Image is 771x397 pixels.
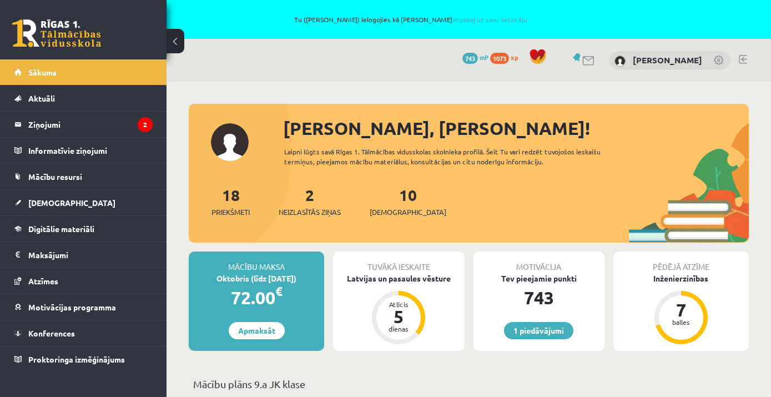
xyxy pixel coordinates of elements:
[14,268,153,294] a: Atzīmes
[490,53,523,62] a: 1073 xp
[283,115,749,142] div: [PERSON_NAME], [PERSON_NAME]!
[279,207,341,218] span: Neizlasītās ziņas
[462,53,488,62] a: 743 mP
[28,242,153,268] legend: Maksājumi
[664,319,698,325] div: balles
[14,59,153,85] a: Sākums
[28,276,58,286] span: Atzīmes
[473,273,604,284] div: Tev pieejamie punkti
[128,16,694,23] span: Tu ([PERSON_NAME]) ielogojies kā [PERSON_NAME]
[189,273,324,284] div: Oktobris (līdz [DATE])
[14,294,153,320] a: Motivācijas programma
[14,164,153,189] a: Mācību resursi
[370,207,446,218] span: [DEMOGRAPHIC_DATA]
[211,207,250,218] span: Priekšmeti
[14,320,153,346] a: Konferences
[14,138,153,163] a: Informatīvie ziņojumi
[382,308,415,325] div: 5
[613,252,749,273] div: Pēdējā atzīme
[211,185,250,218] a: 18Priekšmeti
[14,190,153,215] a: [DEMOGRAPHIC_DATA]
[189,252,324,273] div: Mācību maksa
[193,376,744,391] p: Mācību plāns 9.a JK klase
[28,328,75,338] span: Konferences
[12,19,101,47] a: Rīgas 1. Tālmācības vidusskola
[138,117,153,132] i: 2
[28,112,153,137] legend: Ziņojumi
[28,198,115,208] span: [DEMOGRAPHIC_DATA]
[480,53,488,62] span: mP
[490,53,509,64] span: 1073
[382,325,415,332] div: dienas
[333,273,464,284] div: Latvijas un pasaules vēsture
[189,284,324,311] div: 72.00
[633,54,702,66] a: [PERSON_NAME]
[504,322,573,339] a: 1 piedāvājumi
[664,301,698,319] div: 7
[613,273,749,346] a: Inženierzinības 7 balles
[462,53,478,64] span: 743
[14,112,153,137] a: Ziņojumi2
[28,138,153,163] legend: Informatīvie ziņojumi
[28,67,57,77] span: Sākums
[473,284,604,311] div: 743
[473,252,604,273] div: Motivācija
[14,86,153,111] a: Aktuāli
[229,322,285,339] a: Apmaksāt
[14,242,153,268] a: Maksājumi
[333,273,464,346] a: Latvijas un pasaules vēsture Atlicis 5 dienas
[28,224,94,234] span: Digitālie materiāli
[28,172,82,182] span: Mācību resursi
[382,301,415,308] div: Atlicis
[14,346,153,372] a: Proktoringa izmēģinājums
[370,185,446,218] a: 10[DEMOGRAPHIC_DATA]
[275,283,283,299] span: €
[284,147,620,167] div: Laipni lūgts savā Rīgas 1. Tālmācības vidusskolas skolnieka profilā. Šeit Tu vari redzēt tuvojošo...
[452,15,527,24] a: Atpakaļ uz savu lietotāju
[28,354,125,364] span: Proktoringa izmēģinājums
[333,252,464,273] div: Tuvākā ieskaite
[14,216,153,242] a: Digitālie materiāli
[279,185,341,218] a: 2Neizlasītās ziņas
[511,53,518,62] span: xp
[28,302,116,312] span: Motivācijas programma
[28,93,55,103] span: Aktuāli
[614,56,626,67] img: Markuss Jahovičs
[613,273,749,284] div: Inženierzinības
